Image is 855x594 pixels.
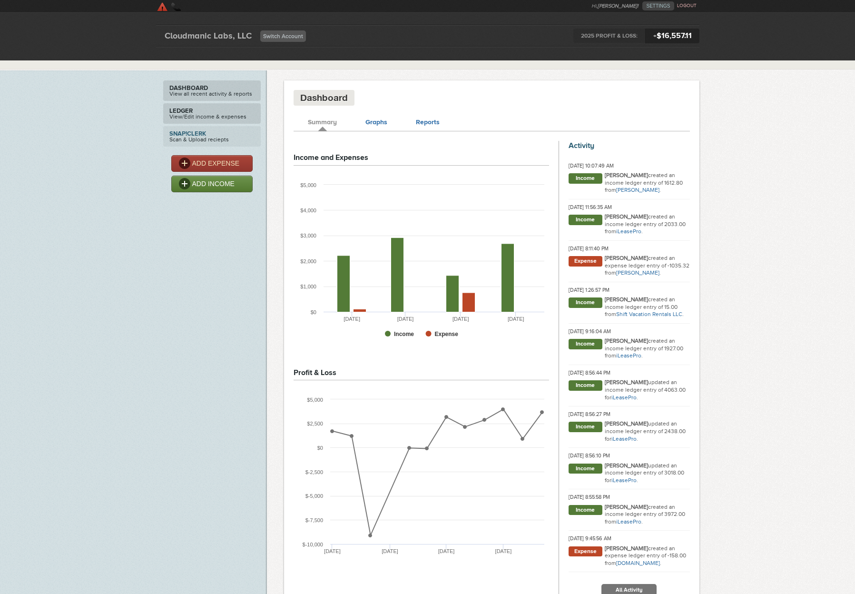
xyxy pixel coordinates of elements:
[616,560,660,566] a: [DOMAIN_NAME]
[569,339,602,349] span: Income
[163,126,261,147] a: Snap!ClerkScan & Upload reciepts
[653,32,657,40] span: +
[605,545,648,552] strong: [PERSON_NAME]
[300,182,316,188] text: $5,000
[163,80,261,101] a: DashboardView all recent activity & reports
[569,411,690,418] h5: [DATE] 8:56:27 PM
[616,228,641,235] a: iLeasePro
[308,118,337,126] a: Summary
[171,155,253,172] a: ADD EXPENSE
[294,153,368,163] h1: Income and Expenses
[171,176,253,192] a: ADD INCOME
[598,3,639,9] strong: [PERSON_NAME]!
[605,255,648,261] strong: [PERSON_NAME]
[605,172,648,178] strong: [PERSON_NAME]
[642,1,674,10] a: SETTINGS
[605,545,690,567] p: created an expense ledger entry of -158.00 from .
[605,172,690,194] p: created an income ledger entry of 1612.80 from .
[307,397,323,403] text: $5,000
[605,462,690,485] p: updated an income ledger entry of 3018.00 for .
[605,296,690,318] p: created an income ledger entry of 15.00 from .
[365,118,387,126] a: Graphs
[605,504,690,526] p: created an income ledger entry of 3972.00 from .
[605,213,648,220] strong: [PERSON_NAME]
[382,548,398,554] tspan: [DATE]
[569,141,690,151] h3: Activity
[508,316,524,322] tspan: [DATE]
[605,379,648,386] strong: [PERSON_NAME]
[569,246,690,252] h5: [DATE] 8:11:40 PM
[677,3,697,9] a: LOGOUT
[302,542,323,547] text: $-10,000
[156,29,260,43] div: Cloudmanic Labs, LLC
[317,445,323,451] text: $0
[169,85,255,91] strong: Dashboard
[569,328,690,335] h5: [DATE] 9:16:04 AM
[569,380,602,391] span: Income
[605,379,690,401] p: updated an income ledger entry of 4063.00 for .
[495,548,511,554] tspan: [DATE]
[260,30,306,42] a: Switch Account
[163,103,261,124] a: LedgerView/Edit income & expenses
[616,187,659,193] a: [PERSON_NAME]
[645,29,699,43] span: $16,557.11
[569,297,602,308] span: Income
[324,548,341,554] tspan: [DATE]
[169,108,255,114] strong: Ledger
[569,256,602,267] span: Expense
[591,1,642,10] li: Hi,
[310,309,316,315] text: $0
[569,370,690,376] h5: [DATE] 8:56:44 PM
[569,204,690,211] h5: [DATE] 11:56:35 AM
[616,518,641,525] a: iLeasePro
[156,1,247,11] a: SkyClerk
[300,258,316,264] text: $2,000
[300,92,348,104] h4: Dashboard
[416,118,440,126] a: Reports
[294,368,336,378] h1: Profit & Loss
[569,453,690,459] h5: [DATE] 8:56:10 PM
[616,352,641,359] a: iLeasePro
[300,233,316,238] text: $3,000
[569,546,602,557] span: Expense
[569,464,602,474] span: Income
[616,311,682,317] a: Shift Vacation Rentals LLC
[569,215,602,225] span: Income
[569,422,602,432] span: Income
[569,494,690,501] h5: [DATE] 8:55:58 PM
[344,316,360,322] tspan: [DATE]
[605,337,648,344] strong: [PERSON_NAME]
[605,462,648,469] strong: [PERSON_NAME]
[305,493,323,499] text: $-5,000
[605,504,648,510] strong: [PERSON_NAME]
[305,517,323,523] text: $-7,500
[573,29,645,43] span: 2025 PROFIT & LOSS:
[438,548,454,554] tspan: [DATE]
[307,421,323,426] text: $2,500
[569,173,602,184] span: Income
[605,296,648,303] strong: [PERSON_NAME]
[605,337,690,360] p: created an income ledger entry of 1927.00 from .
[611,477,637,484] a: iLeasePro
[605,213,690,236] p: created an income ledger entry of 2033.00 from .
[569,163,690,169] h5: [DATE] 10:07:49 AM
[300,284,316,289] text: $1,000
[611,394,637,401] a: iLeasePro
[452,316,469,322] tspan: [DATE]
[605,420,690,443] p: updated an income ledger entry of 2438.00 for .
[569,287,690,294] h5: [DATE] 1:26:57 PM
[569,535,690,542] h5: [DATE] 9:45:56 AM
[394,331,414,337] tspan: Income
[300,208,316,213] text: $4,000
[397,316,413,322] tspan: [DATE]
[611,436,637,442] a: iLeasePro
[616,269,659,276] a: [PERSON_NAME]
[605,255,690,277] p: created an expense ledger entry of -1035.32 from .
[434,331,458,337] tspan: Expense
[605,420,648,427] strong: [PERSON_NAME]
[305,469,323,475] text: $-2,500
[169,130,255,137] strong: Snap!Clerk
[569,505,602,515] span: Income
